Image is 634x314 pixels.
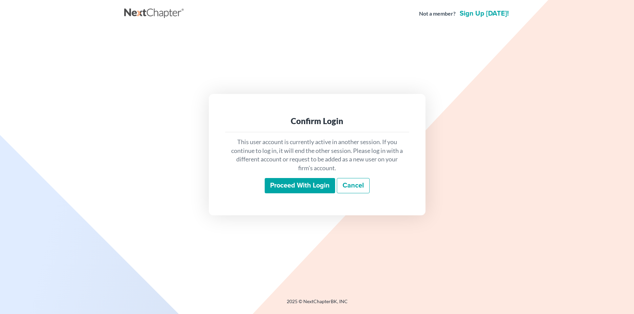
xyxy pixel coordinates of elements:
a: Sign up [DATE]! [458,10,510,17]
div: Confirm Login [231,116,404,126]
p: This user account is currently active in another session. If you continue to log in, it will end ... [231,138,404,173]
input: Proceed with login [265,178,335,194]
div: 2025 © NextChapterBK, INC [124,298,510,310]
a: Cancel [337,178,370,194]
strong: Not a member? [419,10,456,18]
